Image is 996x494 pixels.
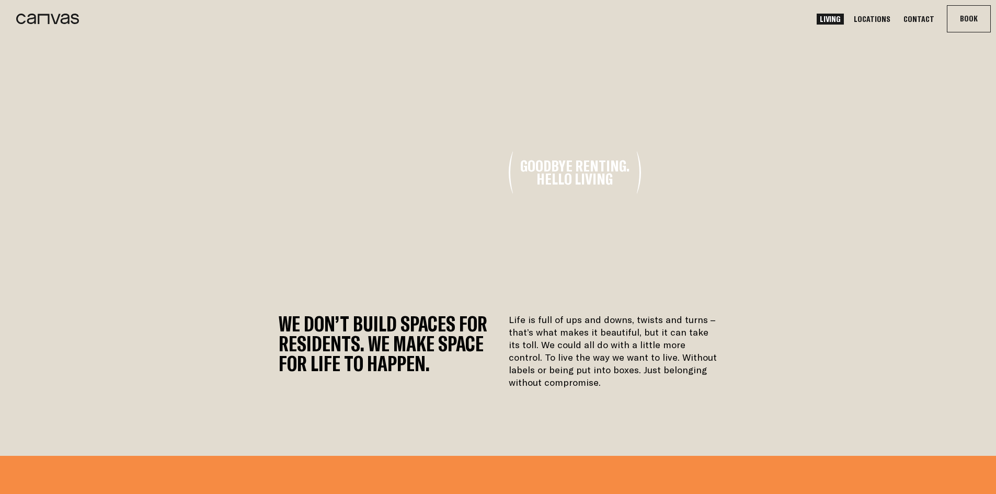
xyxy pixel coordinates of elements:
[851,14,894,25] a: Locations
[279,314,488,389] h2: We don’t build spaces for residents. We make space for life to happen.
[509,314,718,389] p: Life is full of ups and downs, twists and turns – that’s what makes it beautiful, but it can take...
[947,6,990,32] button: Book
[900,14,937,25] a: Contact
[817,14,844,25] a: Living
